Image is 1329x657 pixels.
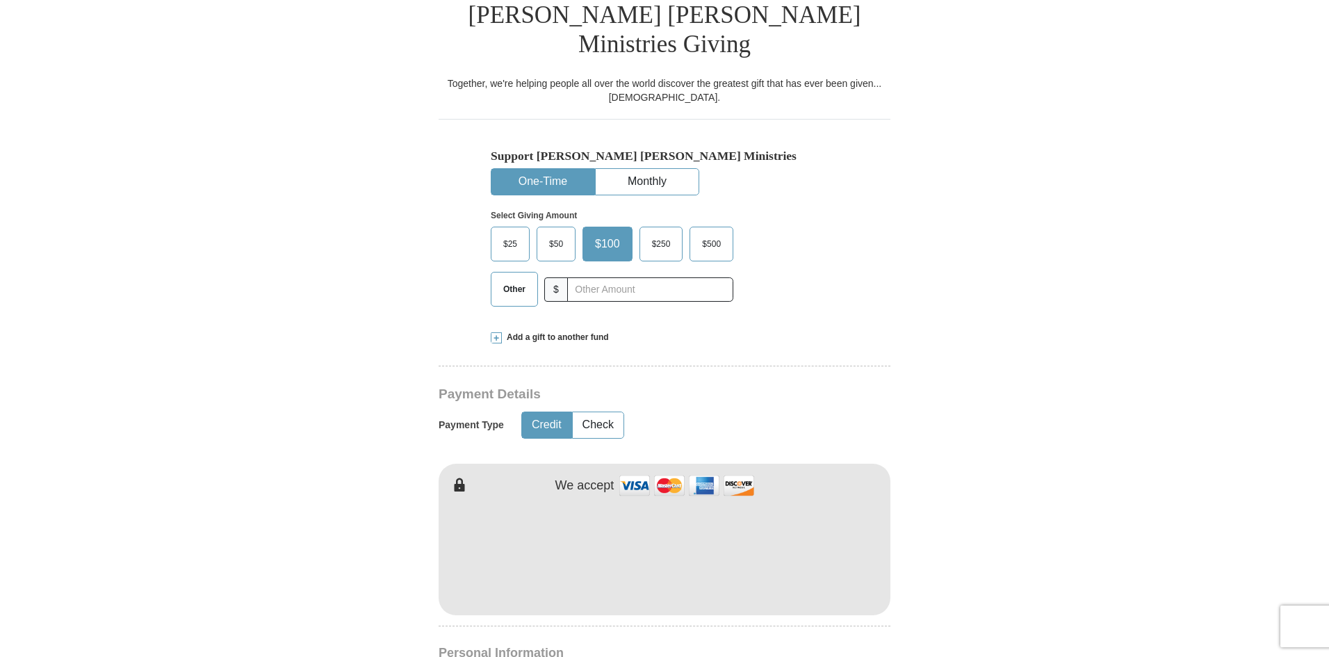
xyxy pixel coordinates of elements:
[502,332,609,343] span: Add a gift to another fund
[695,234,728,254] span: $500
[645,234,678,254] span: $250
[491,149,838,163] h5: Support [PERSON_NAME] [PERSON_NAME] Ministries
[496,234,524,254] span: $25
[573,412,623,438] button: Check
[542,234,570,254] span: $50
[617,471,756,501] img: credit cards accepted
[491,169,594,195] button: One-Time
[439,387,793,403] h3: Payment Details
[567,277,733,302] input: Other Amount
[544,277,568,302] span: $
[496,279,532,300] span: Other
[439,419,504,431] h5: Payment Type
[588,234,627,254] span: $100
[596,169,699,195] button: Monthly
[439,76,890,104] div: Together, we're helping people all over the world discover the greatest gift that has ever been g...
[522,412,571,438] button: Credit
[491,211,577,220] strong: Select Giving Amount
[555,478,614,494] h4: We accept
